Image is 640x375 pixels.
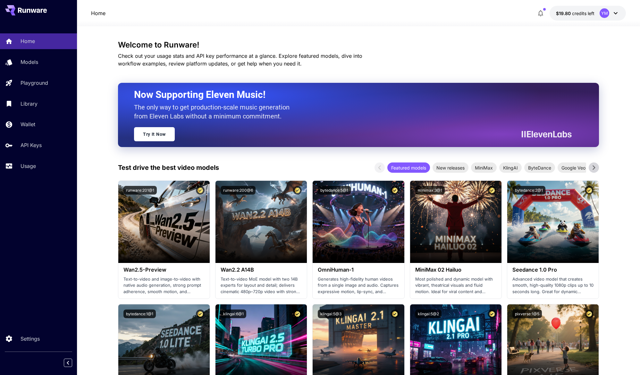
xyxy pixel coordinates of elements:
p: Most polished and dynamic model with vibrant, theatrical visuals and fluid motion. Ideal for vira... [415,276,496,295]
button: runware:201@1 [123,186,157,195]
button: Certified Model – Vetted for best performance and includes a commercial license. [391,310,399,318]
div: YM [600,8,609,18]
span: New releases [433,164,468,171]
p: Test drive the best video models [118,163,219,172]
img: alt [313,181,404,263]
span: $19.80 [556,11,572,16]
p: Library [21,100,38,108]
p: Text-to-video and image-to-video with native audio generation, strong prompt adherence, smooth mo... [123,276,205,295]
img: alt [507,181,599,263]
nav: breadcrumb [91,9,105,17]
span: Featured models [387,164,430,171]
p: Usage [21,162,36,170]
p: The only way to get production-scale music generation from Eleven Labs without a minimum commitment. [134,103,294,121]
span: MiniMax [471,164,497,171]
p: Advanced video model that creates smooth, high-quality 1080p clips up to 10 seconds long. Great f... [512,276,594,295]
button: Certified Model – Vetted for best performance and includes a commercial license. [293,186,302,195]
button: $19.80067YM [550,6,626,21]
button: klingai:5@3 [318,310,344,318]
span: ByteDance [524,164,555,171]
h2: Now Supporting Eleven Music! [134,89,567,101]
a: Try It Now [134,127,175,141]
button: bytedance:1@1 [123,310,156,318]
div: MiniMax [471,162,497,173]
img: alt [118,181,210,263]
button: Certified Model – Vetted for best performance and includes a commercial license. [196,186,205,195]
h3: OmniHuman‑1 [318,267,399,273]
p: Wallet [21,120,35,128]
p: API Keys [21,141,42,149]
button: Certified Model – Vetted for best performance and includes a commercial license. [585,186,594,195]
h3: Seedance 1.0 Pro [512,267,594,273]
a: Home [91,9,105,17]
button: Certified Model – Vetted for best performance and includes a commercial license. [293,310,302,318]
button: Collapse sidebar [64,359,72,367]
button: bytedance:5@1 [318,186,351,195]
button: pixverse:1@5 [512,310,542,318]
img: alt [410,181,501,263]
div: Collapse sidebar [69,357,77,369]
p: Playground [21,79,48,87]
div: Google Veo [558,162,589,173]
div: KlingAI [499,162,522,173]
button: bytedance:2@1 [512,186,545,195]
button: Certified Model – Vetted for best performance and includes a commercial license. [488,186,496,195]
span: Google Veo [558,164,589,171]
p: Text-to-video MoE model with two 14B experts for layout and detail; delivers cinematic 480p–720p ... [221,276,302,295]
span: credits left [572,11,594,16]
button: klingai:5@2 [415,310,442,318]
button: Certified Model – Vetted for best performance and includes a commercial license. [585,310,594,318]
p: Generates high-fidelity human videos from a single image and audio. Captures expressive motion, l... [318,276,399,295]
p: Home [21,37,35,45]
div: New releases [433,162,468,173]
span: Check out your usage stats and API key performance at a glance. Explore featured models, dive int... [118,53,362,67]
div: $19.80067 [556,10,594,17]
span: KlingAI [499,164,522,171]
p: Models [21,58,38,66]
button: Certified Model – Vetted for best performance and includes a commercial license. [391,186,399,195]
div: Featured models [387,162,430,173]
button: minimax:3@1 [415,186,445,195]
button: klingai:6@1 [221,310,246,318]
p: Settings [21,335,40,343]
h3: Wan2.2 A14B [221,267,302,273]
button: Certified Model – Vetted for best performance and includes a commercial license. [488,310,496,318]
button: runware:200@6 [221,186,256,195]
button: Certified Model – Vetted for best performance and includes a commercial license. [196,310,205,318]
h3: MiniMax 02 Hailuo [415,267,496,273]
img: alt [215,181,307,263]
h3: Welcome to Runware! [118,40,599,49]
div: ByteDance [524,162,555,173]
h3: Wan2.5-Preview [123,267,205,273]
